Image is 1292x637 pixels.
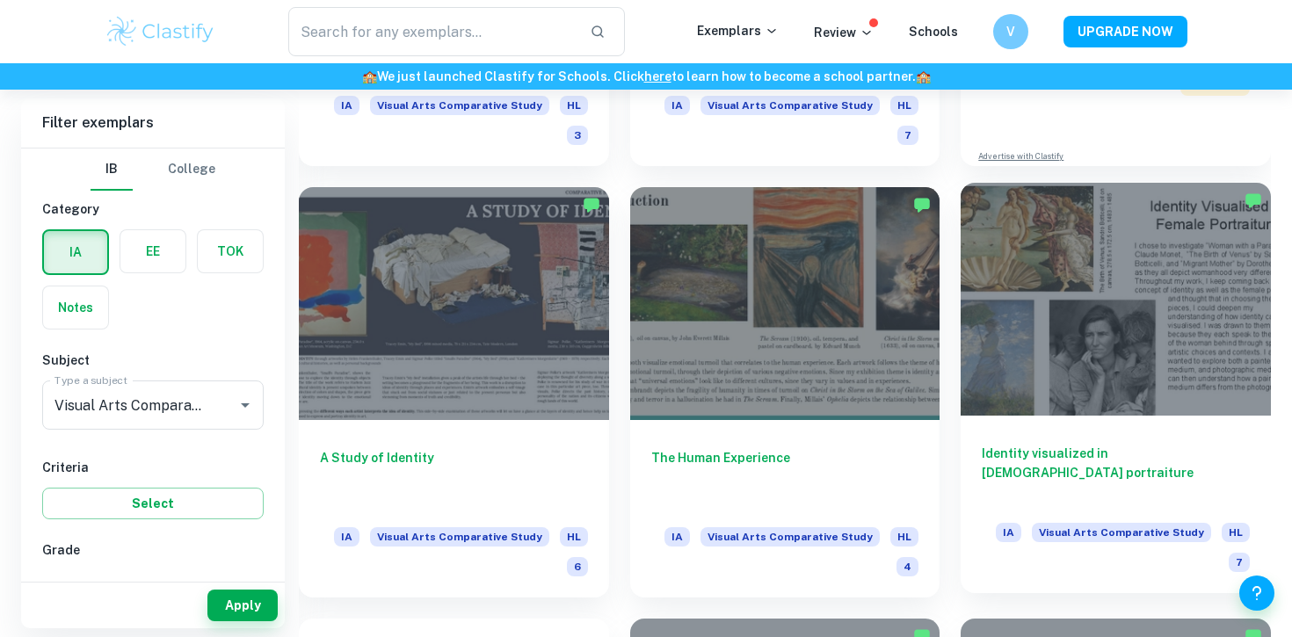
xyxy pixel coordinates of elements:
[288,7,576,56] input: Search for any exemplars...
[993,14,1028,49] button: V
[168,148,215,191] button: College
[1245,192,1262,209] img: Marked
[560,96,588,115] span: HL
[334,96,359,115] span: IA
[909,25,958,39] a: Schools
[362,69,377,83] span: 🏫
[630,187,940,597] a: The Human ExperienceIAVisual Arts Comparative StudyHL4
[890,527,918,547] span: HL
[896,557,918,576] span: 4
[334,527,359,547] span: IA
[913,196,931,214] img: Marked
[996,523,1021,542] span: IA
[978,150,1063,163] a: Advertise with Clastify
[207,590,278,621] button: Apply
[42,351,264,370] h6: Subject
[1032,523,1211,542] span: Visual Arts Comparative Study
[560,527,588,547] span: HL
[897,126,918,145] span: 7
[664,96,690,115] span: IA
[42,199,264,219] h6: Category
[583,196,600,214] img: Marked
[567,557,588,576] span: 6
[54,373,127,387] label: Type a subject
[644,69,671,83] a: here
[1229,553,1250,572] span: 7
[44,231,107,273] button: IA
[1239,575,1274,611] button: Help and Feedback
[370,96,549,115] span: Visual Arts Comparative Study
[91,148,133,191] button: IB
[42,540,264,560] h6: Grade
[370,527,549,547] span: Visual Arts Comparative Study
[916,69,931,83] span: 🏫
[43,286,108,329] button: Notes
[814,23,874,42] p: Review
[42,458,264,477] h6: Criteria
[890,96,918,115] span: HL
[4,67,1288,86] h6: We just launched Clastify for Schools. Click to learn how to become a school partner.
[120,230,185,272] button: EE
[233,393,258,417] button: Open
[320,448,588,506] h6: A Study of Identity
[299,187,609,597] a: A Study of IdentityIAVisual Arts Comparative StudyHL6
[567,126,588,145] span: 3
[700,527,880,547] span: Visual Arts Comparative Study
[651,448,919,506] h6: The Human Experience
[105,14,216,49] img: Clastify logo
[961,187,1271,597] a: Identity visualized in [DEMOGRAPHIC_DATA] portraitureIAVisual Arts Comparative StudyHL7
[91,148,215,191] div: Filter type choice
[697,21,779,40] p: Exemplars
[700,96,880,115] span: Visual Arts Comparative Study
[1222,523,1250,542] span: HL
[1063,16,1187,47] button: UPGRADE NOW
[21,98,285,148] h6: Filter exemplars
[1001,22,1021,41] h6: V
[982,444,1250,502] h6: Identity visualized in [DEMOGRAPHIC_DATA] portraiture
[42,488,264,519] button: Select
[664,527,690,547] span: IA
[198,230,263,272] button: TOK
